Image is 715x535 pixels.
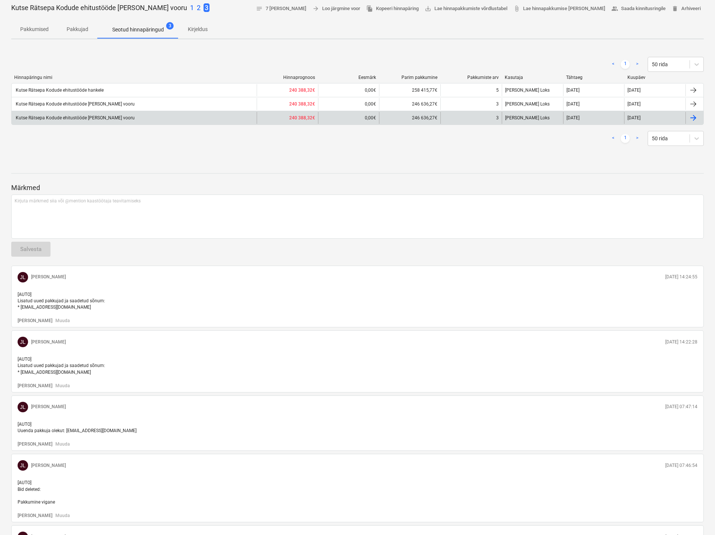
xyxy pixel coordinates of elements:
div: Hinnapäringu nimi [14,75,254,80]
div: Hinnaprognoos [260,75,315,80]
span: Arhiveeri [672,4,701,13]
button: 2 [197,3,201,13]
div: Eesmärk [321,75,376,80]
div: [PERSON_NAME] Loks [502,84,563,96]
a: Previous page [609,134,618,143]
a: Previous page [609,60,618,69]
a: Lae hinnapakkumise [PERSON_NAME] [510,3,608,15]
span: 3 [166,22,174,30]
p: Kirjeldus [188,25,208,33]
button: Muuda [55,318,70,324]
button: Kopeeri hinnapäring [363,3,422,15]
p: [PERSON_NAME] [31,404,66,410]
span: JL [20,339,26,345]
b: 240 388,32€ [289,115,315,120]
div: 246 636,27€ [379,112,440,124]
a: Next page [633,134,642,143]
div: Pakkumiste arv [443,75,499,80]
span: notes [256,5,263,12]
span: delete [672,5,678,12]
span: [AUTO] Uuenda pakkuja olekut: [EMAIL_ADDRESS][DOMAIN_NAME] [18,422,137,433]
div: 0,00€ [318,98,379,110]
p: Seotud hinnapäringud [112,26,164,34]
button: [PERSON_NAME] [18,318,52,324]
p: [DATE] 14:22:28 [665,339,697,345]
span: [AUTO] Bid deleted: Pakkumine vigane [18,480,55,504]
p: Pakkujad [67,25,88,33]
span: JL [20,404,26,410]
span: JL [20,462,26,468]
div: Jaan Loks [18,402,28,412]
div: 246 636,27€ [379,98,440,110]
button: [PERSON_NAME] [18,383,52,389]
span: Lae hinnapakkumiste võrdlustabel [425,4,507,13]
button: Arhiveeri [669,3,704,15]
p: [PERSON_NAME] [31,274,66,280]
span: attach_file [513,5,520,12]
div: [DATE] [566,88,580,93]
p: [PERSON_NAME] [31,339,66,345]
p: 1 [190,3,194,12]
div: 0,00€ [318,84,379,96]
div: Kutse Rätsepa Kodude ehitustööde [PERSON_NAME] vooru [15,115,135,120]
div: [DATE] [566,101,580,107]
span: JL [20,274,26,280]
div: [DATE] [627,101,641,107]
span: 7 [PERSON_NAME] [256,4,306,13]
p: [DATE] 07:47:14 [665,404,697,410]
p: [DATE] 14:24:55 [665,274,697,280]
span: Kopeeri hinnapäring [366,4,419,13]
div: [DATE] [627,115,641,120]
p: Kutse Rätsepa Kodude ehitustööde [PERSON_NAME] vooru [11,3,187,12]
a: Next page [633,60,642,69]
span: 3 [204,3,210,12]
div: Tähtaeg [566,75,621,80]
span: Loo järgmine voor [312,4,360,13]
div: Kutse Rätsepa Kodude ehitustööde hankele [15,88,104,93]
span: Lae hinnapakkumise [PERSON_NAME] [513,4,605,13]
div: 258 415,77€ [379,84,440,96]
span: [AUTO] Lisatud uued pakkujad ja saadetud sõnum: * [EMAIL_ADDRESS][DOMAIN_NAME] [18,292,106,310]
div: [DATE] [566,115,580,120]
div: [PERSON_NAME] Loks [502,112,563,124]
div: [DATE] [627,88,641,93]
div: Kasutaja [505,75,560,80]
div: 3 [496,115,499,120]
p: [DATE] 07:46:54 [665,462,697,469]
button: Muuda [55,513,70,519]
p: Pakkumised [20,25,49,33]
div: Jaan Loks [18,272,28,282]
div: Kutse Rätsepa Kodude ehitustööde [PERSON_NAME] vooru [15,101,135,107]
button: Saada kinnitusringile [608,3,669,15]
button: [PERSON_NAME] [18,441,52,447]
span: [AUTO] Lisatud uued pakkujad ja saadetud sõnum: * [EMAIL_ADDRESS][DOMAIN_NAME] [18,357,106,374]
button: [PERSON_NAME] [18,513,52,519]
div: 3 [496,101,499,107]
button: Loo järgmine voor [309,3,363,15]
a: Lae hinnapakkumiste võrdlustabel [422,3,510,15]
div: Jaan Loks [18,337,28,347]
div: 0,00€ [318,112,379,124]
p: [PERSON_NAME] [31,462,66,469]
span: save_alt [425,5,431,12]
span: people_alt [611,5,618,12]
div: Kuupäev [627,75,683,80]
span: file_copy [366,5,373,12]
button: Muuda [55,383,70,389]
span: arrow_forward [312,5,319,12]
a: Page 1 is your current page [621,60,630,69]
div: Parim pakkumine [382,75,437,80]
button: 7 [PERSON_NAME] [253,3,309,15]
button: 1 [190,3,194,13]
div: 5 [496,88,499,93]
button: Muuda [55,441,70,447]
b: 240 388,32€ [289,88,315,93]
b: 240 388,32€ [289,101,315,107]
